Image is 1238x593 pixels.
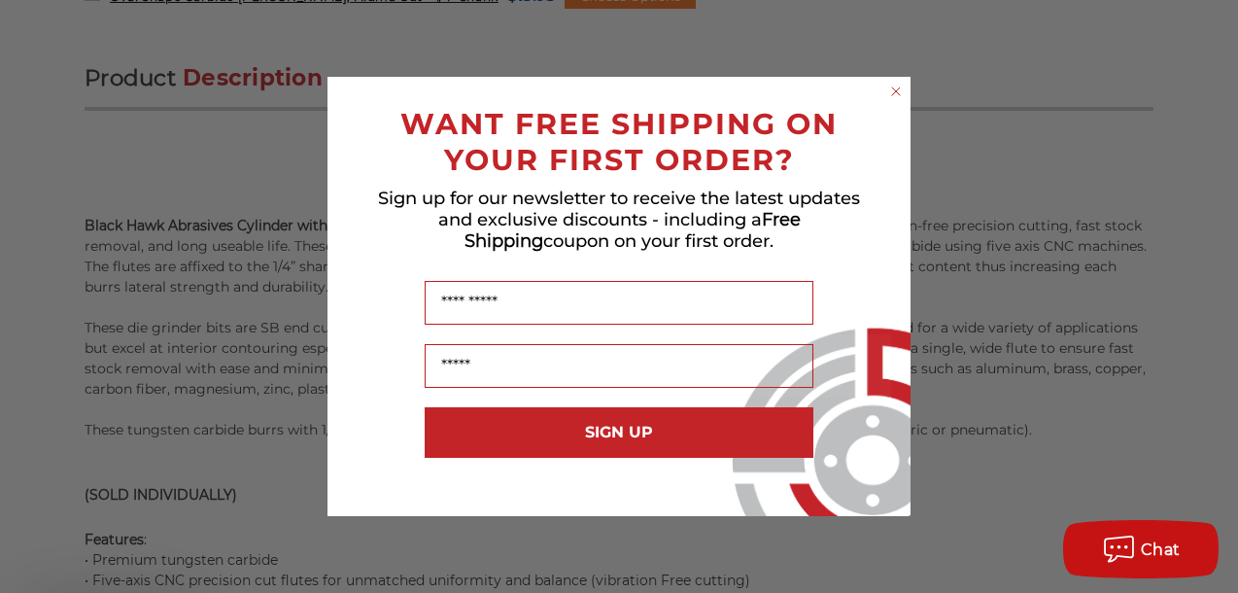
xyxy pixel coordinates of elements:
span: Free Shipping [464,209,801,252]
button: Chat [1063,520,1219,578]
span: WANT FREE SHIPPING ON YOUR FIRST ORDER? [400,106,838,178]
span: Chat [1141,541,1181,559]
button: Close dialog [886,82,906,101]
input: Email [425,344,813,388]
button: SIGN UP [425,407,813,458]
span: Sign up for our newsletter to receive the latest updates and exclusive discounts - including a co... [378,188,860,252]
